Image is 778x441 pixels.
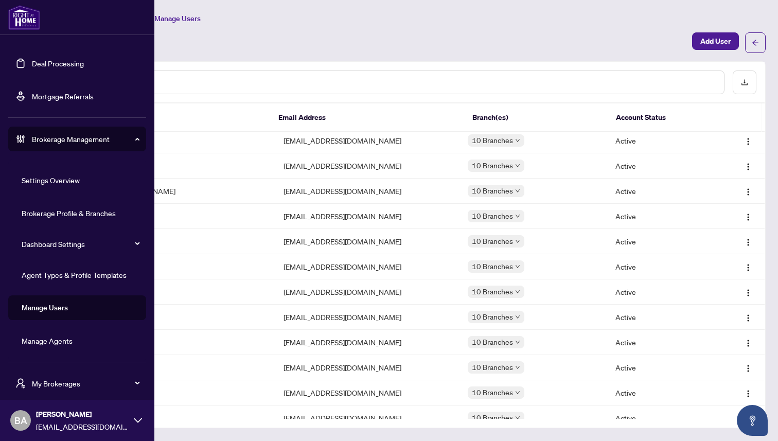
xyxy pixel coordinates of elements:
td: [PERSON_NAME] [55,355,275,380]
a: Manage Agents [22,336,73,345]
td: Active [607,330,718,355]
td: [PERSON_NAME] [55,279,275,305]
img: Logo [744,263,752,272]
button: Logo [740,309,756,325]
td: [PERSON_NAME] [55,254,275,279]
td: [PERSON_NAME] [55,305,275,330]
span: down [515,138,520,143]
span: down [515,390,520,395]
td: Mississauga Administrator [55,204,275,229]
span: 10 Branches [472,210,513,222]
td: Active [607,229,718,254]
td: [EMAIL_ADDRESS][DOMAIN_NAME] [275,204,459,229]
span: 10 Branches [472,185,513,197]
span: download [741,79,748,86]
span: [PERSON_NAME] [36,409,129,420]
button: Logo [740,284,756,300]
a: Mortgage Referrals [32,92,94,101]
td: [PERSON_NAME] [55,128,275,153]
img: Logo [744,213,752,221]
img: Logo [744,238,752,246]
button: download [733,70,756,94]
th: Full Name [55,103,270,132]
th: Account Status [608,103,716,132]
th: Branch(es) [464,103,608,132]
button: Logo [740,359,756,376]
span: down [515,415,520,420]
a: Dashboard Settings [22,239,85,249]
button: Logo [740,384,756,401]
a: Deal Processing [32,59,84,68]
a: Agent Types & Profile Templates [22,270,127,279]
button: Logo [740,157,756,174]
td: [EMAIL_ADDRESS][DOMAIN_NAME] [275,405,459,431]
span: down [515,340,520,345]
td: Active [607,254,718,279]
td: Active [607,305,718,330]
span: Brokerage Management [32,133,139,145]
span: down [515,314,520,320]
td: [EMAIL_ADDRESS][DOMAIN_NAME] [275,330,459,355]
button: Logo [740,183,756,199]
span: Manage Users [154,14,201,23]
td: [EMAIL_ADDRESS][DOMAIN_NAME] [275,229,459,254]
img: Logo [744,314,752,322]
span: BA [14,413,27,428]
td: Active [607,128,718,153]
td: Active [607,380,718,405]
td: [EMAIL_ADDRESS][DOMAIN_NAME] [275,254,459,279]
img: Logo [744,137,752,146]
img: Logo [744,289,752,297]
img: Logo [744,339,752,347]
button: Logo [740,132,756,149]
span: down [515,264,520,269]
img: Logo [744,163,752,171]
td: [PERSON_NAME] [55,229,275,254]
td: [EMAIL_ADDRESS][DOMAIN_NAME] [275,305,459,330]
td: [PERSON_NAME] [55,330,275,355]
span: 10 Branches [472,311,513,323]
img: Logo [744,390,752,398]
span: 10 Branches [472,160,513,171]
button: Logo [740,208,756,224]
span: 10 Branches [472,386,513,398]
button: Logo [740,258,756,275]
span: Add User [700,33,731,49]
td: [PERSON_NAME] [PERSON_NAME] [55,179,275,204]
a: Settings Overview [22,175,80,185]
td: [EMAIL_ADDRESS][DOMAIN_NAME] [275,153,459,179]
td: [EMAIL_ADDRESS][DOMAIN_NAME] [275,128,459,153]
a: Brokerage Profile & Branches [22,208,116,218]
td: Burlington Administrator [55,405,275,431]
span: 10 Branches [472,412,513,424]
span: 10 Branches [472,260,513,272]
span: 10 Branches [472,336,513,348]
td: Active [607,179,718,204]
span: [EMAIL_ADDRESS][DOMAIN_NAME] [36,421,129,432]
td: Active [607,405,718,431]
span: 10 Branches [472,134,513,146]
img: Logo [744,364,752,373]
th: Email Address [270,103,464,132]
span: down [515,365,520,370]
span: My Brokerages [32,378,139,389]
span: down [515,214,520,219]
td: [EMAIL_ADDRESS][DOMAIN_NAME] [275,279,459,305]
span: user-switch [15,378,26,389]
span: down [515,289,520,294]
td: Active [607,204,718,229]
td: Active [607,279,718,305]
span: 10 Branches [472,286,513,297]
img: Logo [744,188,752,196]
td: [PERSON_NAME] [55,380,275,405]
img: logo [8,5,40,30]
span: 10 Branches [472,361,513,373]
td: Active [607,153,718,179]
button: Logo [740,233,756,250]
button: Logo [740,334,756,350]
td: [EMAIL_ADDRESS][DOMAIN_NAME] [275,380,459,405]
span: down [515,163,520,168]
span: down [515,239,520,244]
button: Add User [692,32,739,50]
span: down [515,188,520,193]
